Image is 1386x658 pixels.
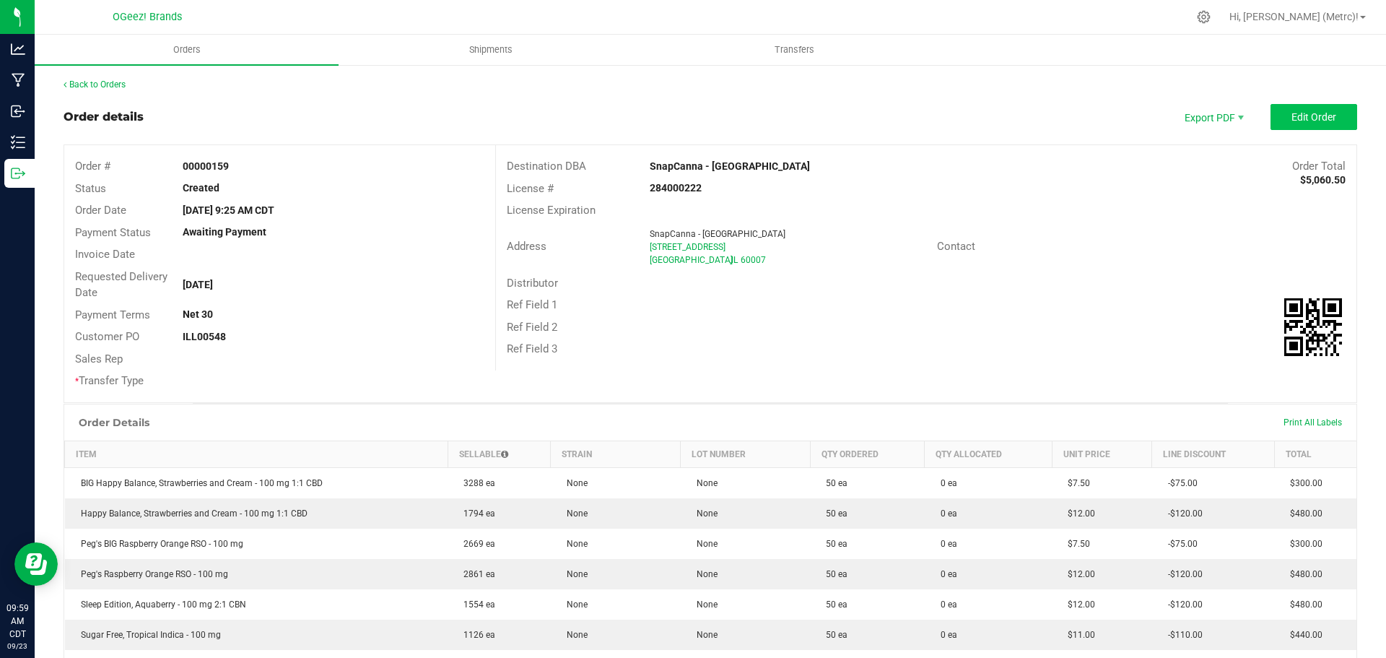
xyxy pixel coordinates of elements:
span: None [559,508,588,519]
span: Order # [75,160,110,173]
span: $440.00 [1283,630,1322,640]
span: -$120.00 [1161,599,1203,610]
span: 2861 ea [456,569,495,579]
span: 0 ea [933,569,957,579]
span: -$120.00 [1161,508,1203,519]
span: Destination DBA [507,160,586,173]
strong: [DATE] 9:25 AM CDT [183,204,274,216]
th: Sellable [448,441,550,467]
span: $480.00 [1283,508,1322,519]
span: 1126 ea [456,630,495,640]
strong: SnapCanna - [GEOGRAPHIC_DATA] [650,160,810,172]
span: 0 ea [933,630,957,640]
span: None [559,478,588,488]
span: Ref Field 1 [507,298,557,311]
span: Payment Status [75,226,151,239]
span: Transfer Type [75,374,144,387]
span: Peg's BIG Raspberry Orange RSO - 100 mg [74,539,243,549]
span: Happy Balance, Strawberries and Cream - 100 mg 1:1 CBD [74,508,308,519]
span: BIG Happy Balance, Strawberries and Cream - 100 mg 1:1 CBD [74,478,323,488]
span: [STREET_ADDRESS] [650,242,725,252]
span: Ref Field 2 [507,321,557,334]
span: None [559,599,588,610]
strong: $5,060.50 [1300,174,1346,186]
strong: Net 30 [183,308,213,320]
span: 50 ea [819,599,847,610]
span: , [730,255,731,265]
span: -$110.00 [1161,630,1203,640]
span: 50 ea [819,478,847,488]
a: Transfers [642,35,946,65]
inline-svg: Inventory [11,135,25,150]
th: Strain [551,441,681,467]
span: None [689,599,718,610]
th: Line Discount [1152,441,1275,467]
span: $480.00 [1283,599,1322,610]
strong: 00000159 [183,160,229,172]
span: $480.00 [1283,569,1322,579]
div: Manage settings [1195,10,1213,24]
th: Lot Number [681,441,811,467]
span: Peg's Raspberry Orange RSO - 100 mg [74,569,228,579]
span: Order Date [75,204,126,217]
span: 0 ea [933,539,957,549]
th: Qty Ordered [810,441,924,467]
span: Shipments [450,43,532,56]
a: Shipments [339,35,642,65]
span: Payment Terms [75,308,150,321]
span: None [689,630,718,640]
span: OGeez! Brands [113,11,182,23]
a: Back to Orders [64,79,126,90]
span: Hi, [PERSON_NAME] (Metrc)! [1229,11,1359,22]
span: 3288 ea [456,478,495,488]
p: 09:59 AM CDT [6,602,28,641]
span: $7.50 [1060,539,1090,549]
th: Unit Price [1052,441,1151,467]
inline-svg: Outbound [11,166,25,181]
span: Sleep Edition, Aquaberry - 100 mg 2:1 CBN [74,599,246,610]
li: Export PDF [1169,104,1256,130]
span: None [689,508,718,519]
span: 0 ea [933,478,957,488]
span: IL [731,255,738,265]
span: 2669 ea [456,539,495,549]
th: Item [65,441,448,467]
span: 50 ea [819,630,847,640]
span: $300.00 [1283,478,1322,488]
span: None [559,630,588,640]
span: Order Total [1292,160,1346,173]
span: None [559,539,588,549]
span: -$120.00 [1161,569,1203,579]
qrcode: 00000159 [1284,298,1342,356]
span: $300.00 [1283,539,1322,549]
span: Edit Order [1291,111,1336,123]
span: 0 ea [933,599,957,610]
th: Total [1274,441,1356,467]
p: 09/23 [6,641,28,651]
span: 60007 [741,255,766,265]
span: None [559,569,588,579]
strong: ILL00548 [183,331,226,342]
span: -$75.00 [1161,478,1198,488]
span: Customer PO [75,330,139,343]
span: SnapCanna - [GEOGRAPHIC_DATA] [650,229,785,239]
button: Edit Order [1270,104,1357,130]
h1: Order Details [79,417,149,428]
span: Distributor [507,277,558,290]
strong: 284000222 [650,182,702,194]
span: 50 ea [819,569,847,579]
span: 50 ea [819,508,847,519]
span: Invoice Date [75,248,135,261]
a: Orders [35,35,339,65]
span: Sales Rep [75,352,123,365]
span: None [689,539,718,549]
strong: Awaiting Payment [183,226,266,238]
span: Sugar Free, Tropical Indica - 100 mg [74,630,221,640]
span: $12.00 [1060,508,1095,519]
inline-svg: Inbound [11,104,25,118]
th: Qty Allocated [925,441,1052,467]
span: 0 ea [933,508,957,519]
span: None [689,569,718,579]
span: Requested Delivery Date [75,270,167,300]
